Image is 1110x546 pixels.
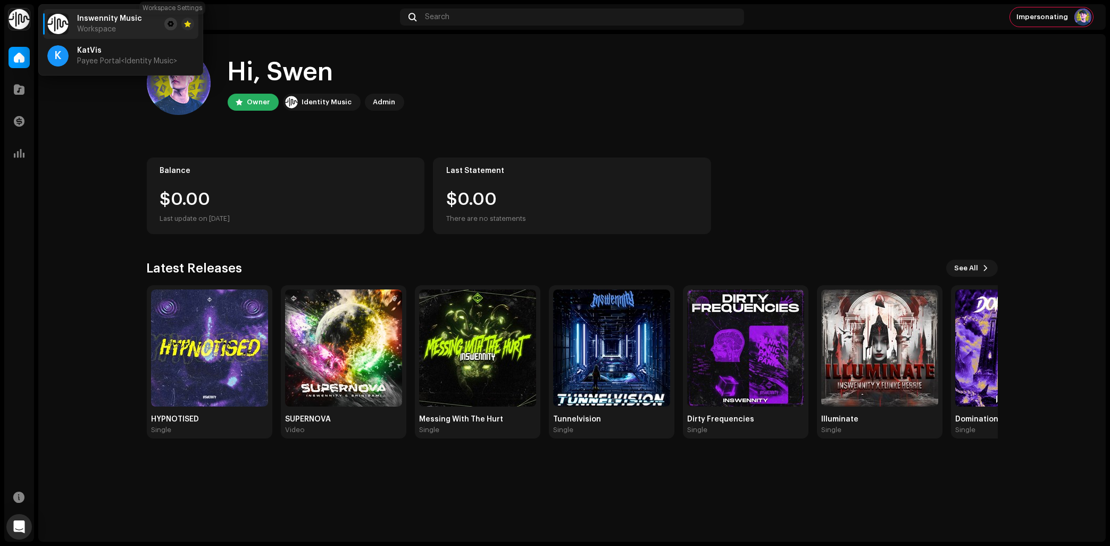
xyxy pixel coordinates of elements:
div: Single [419,426,439,434]
div: Tunnelvision [553,415,670,424]
h3: Latest Releases [147,260,243,277]
div: Admin [373,96,396,109]
span: See All [955,258,979,279]
img: bc25211e-0cd2-42a2-a836-c4ee6663ffd2 [687,289,804,407]
div: Open Intercom Messenger [6,514,32,540]
div: SUPERNOVA [285,415,402,424]
div: Single [687,426,707,434]
img: 87c2cc6b-4f5c-49a0-9254-820e37b20920 [285,289,402,407]
span: Search [425,13,449,21]
div: Home [51,13,396,21]
div: Single [151,426,171,434]
re-o-card-value: Last Statement [433,158,711,234]
span: Workspace [77,25,116,34]
div: Video [285,426,305,434]
img: 07326ccb-9ef6-4af4-8eb2-22b6f101d39d [419,289,536,407]
img: be3fa8e3-1370-4e73-997d-9110ddbd90f4 [553,289,670,407]
span: Inswennity Music [77,14,142,23]
div: Single [821,426,841,434]
span: Payee Portal <Identity Music> [77,57,177,65]
div: K [47,45,69,67]
div: HYPNOTISED [151,415,268,424]
div: There are no statements [446,212,526,225]
div: Hi, Swen [228,55,404,89]
img: 0f74c21f-6d1c-4dbc-9196-dbddad53419e [47,13,69,35]
div: Last Statement [446,167,698,175]
span: <Identity Music> [121,57,177,65]
div: Single [553,426,573,434]
div: Owner [247,96,270,109]
div: Single [955,426,975,434]
img: a98ab54a-a01c-4878-abd1-da5b6b7c2973 [821,289,938,407]
span: KatVis [77,46,102,55]
div: Illuminate [821,415,938,424]
div: Dirty Frequencies [687,415,804,424]
div: Identity Music [302,96,352,109]
img: f2555182-a0c4-45de-8436-1f24aec6d308 [147,51,211,115]
img: 295c2a63-bc0f-46d2-8a56-e10179cb35ca [955,289,1072,407]
img: f2555182-a0c4-45de-8436-1f24aec6d308 [1074,9,1091,26]
img: dda693b6-b6ca-4007-973d-8bfe7f26e05c [151,289,268,407]
div: Domination [955,415,1072,424]
button: See All [946,260,998,277]
div: Last update on [DATE] [160,212,412,225]
img: 0f74c21f-6d1c-4dbc-9196-dbddad53419e [9,9,30,30]
span: Impersonating [1016,13,1068,21]
div: Balance [160,167,412,175]
re-o-card-value: Balance [147,158,425,234]
div: Messing With The Hurt [419,415,536,424]
img: 0f74c21f-6d1c-4dbc-9196-dbddad53419e [285,96,298,109]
